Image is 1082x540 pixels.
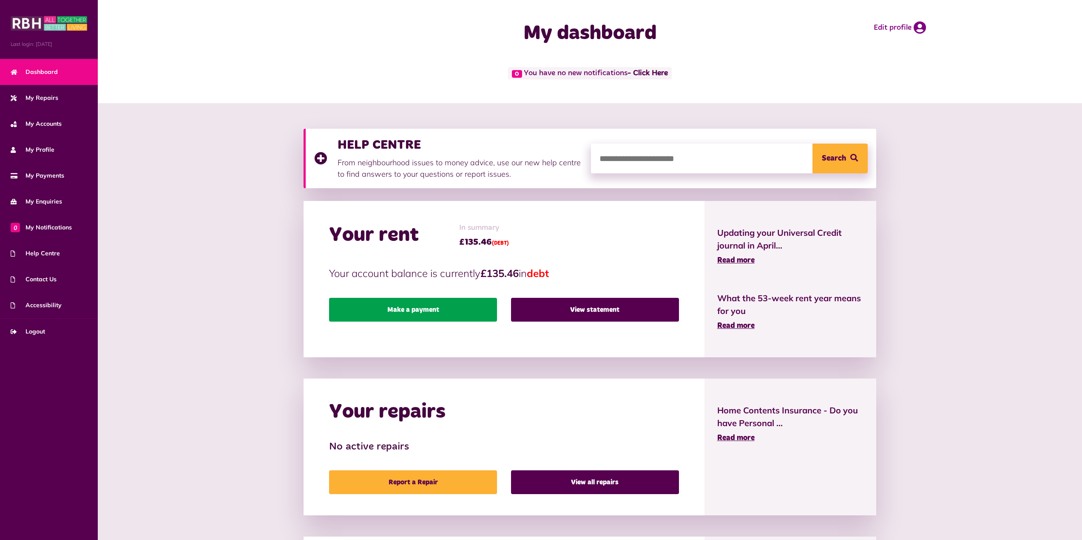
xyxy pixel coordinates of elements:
[11,275,57,284] span: Contact Us
[628,70,668,77] a: - Click Here
[420,21,760,46] h1: My dashboard
[329,266,679,281] p: Your account balance is currently in
[717,434,755,442] span: Read more
[329,298,497,322] a: Make a payment
[717,292,863,317] span: What the 53-week rent year means for you
[508,67,672,79] span: You have no new notifications
[11,119,62,128] span: My Accounts
[527,267,549,280] span: debt
[11,145,54,154] span: My Profile
[459,222,509,234] span: In summary
[11,301,62,310] span: Accessibility
[511,298,679,322] a: View statement
[329,223,419,248] h2: Your rent
[717,404,863,430] span: Home Contents Insurance - Do you have Personal ...
[874,21,926,34] a: Edit profile
[11,327,45,336] span: Logout
[459,236,509,249] span: £135.46
[492,241,509,246] span: (DEBT)
[11,223,20,232] span: 0
[717,257,755,264] span: Read more
[717,226,863,252] span: Updating your Universal Credit journal in April...
[822,144,846,173] span: Search
[717,404,863,444] a: Home Contents Insurance - Do you have Personal ... Read more
[329,470,497,494] a: Report a Repair
[11,40,87,48] span: Last login: [DATE]
[329,441,679,453] h3: No active repairs
[717,292,863,332] a: What the 53-week rent year means for you Read more
[11,68,58,76] span: Dashboard
[11,249,60,258] span: Help Centre
[11,15,87,32] img: MyRBH
[812,144,868,173] button: Search
[11,171,64,180] span: My Payments
[11,93,58,102] span: My Repairs
[511,470,679,494] a: View all repairs
[329,400,446,424] h2: Your repairs
[338,137,582,153] h3: HELP CENTRE
[717,322,755,330] span: Read more
[717,226,863,266] a: Updating your Universal Credit journal in April... Read more
[338,157,582,180] p: From neighbourhood issues to money advice, use our new help centre to find answers to your questi...
[480,267,519,280] strong: £135.46
[512,70,522,78] span: 0
[11,223,72,232] span: My Notifications
[11,197,62,206] span: My Enquiries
